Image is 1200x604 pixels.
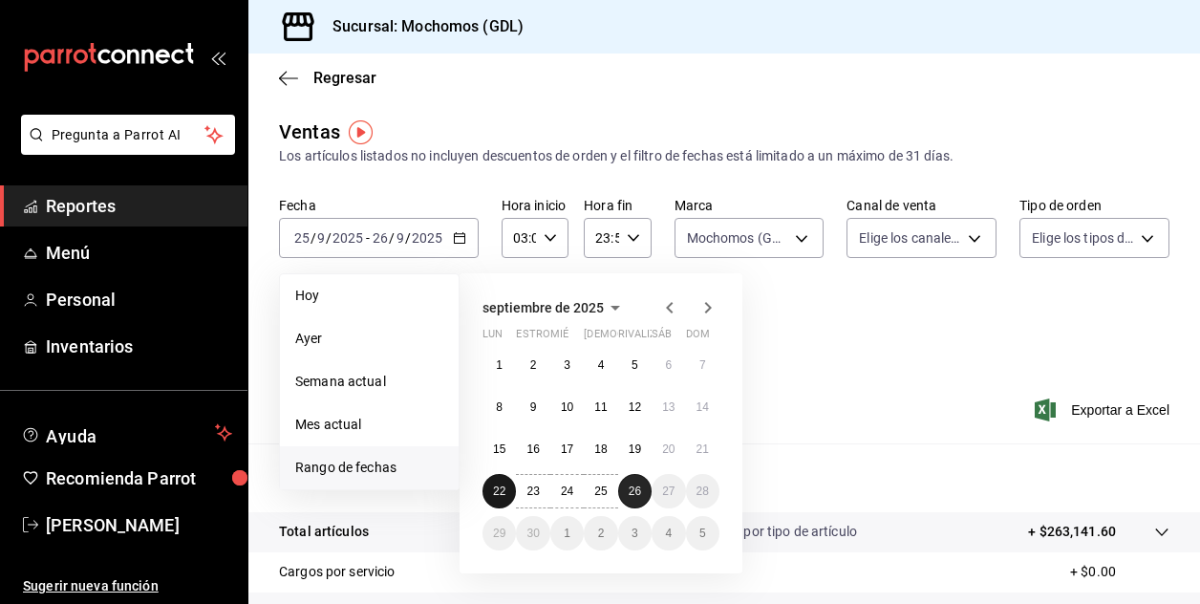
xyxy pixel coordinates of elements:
[584,516,617,550] button: 2 de octubre de 2025
[482,474,516,508] button: 22 de septiembre de 2025
[1032,228,1134,248] span: Elige los tipos de orden
[482,516,516,550] button: 29 de septiembre de 2025
[686,390,719,424] button: 14 de septiembre de 2025
[23,578,159,593] font: Sugerir nueva función
[561,400,573,414] abbr: 10 de septiembre de 2025
[372,230,389,246] input: --
[859,228,961,248] span: Elige los canales de venta
[279,522,369,542] p: Total artículos
[564,527,570,540] abbr: 1 de octubre de 2025
[496,358,503,372] abbr: 1 de septiembre de 2025
[295,415,443,435] span: Mes actual
[279,562,396,582] p: Cargos por servicio
[584,199,651,212] label: Hora fin
[594,485,607,498] abbr: 25 de septiembre de 2025
[482,300,604,315] span: septiembre de 2025
[46,290,116,310] font: Personal
[687,228,789,248] span: Mochomos (GDL)
[686,516,719,550] button: 5 de octubre de 2025
[652,328,672,348] abbr: sábado
[46,336,133,356] font: Inventarios
[530,400,537,414] abbr: 9 de septiembre de 2025
[516,328,576,348] abbr: martes
[526,442,539,456] abbr: 16 de septiembre de 2025
[550,328,568,348] abbr: miércoles
[313,69,376,87] span: Regresar
[594,442,607,456] abbr: 18 de septiembre de 2025
[686,474,719,508] button: 28 de septiembre de 2025
[279,69,376,87] button: Regresar
[1019,199,1169,212] label: Tipo de orden
[686,328,710,348] abbr: domingo
[349,120,373,144] img: Marcador de información sobre herramientas
[502,199,568,212] label: Hora inicio
[493,485,505,498] abbr: 22 de septiembre de 2025
[652,474,685,508] button: 27 de septiembre de 2025
[496,400,503,414] abbr: 8 de septiembre de 2025
[482,296,627,319] button: septiembre de 2025
[594,400,607,414] abbr: 11 de septiembre de 2025
[618,390,652,424] button: 12 de septiembre de 2025
[629,442,641,456] abbr: 19 de septiembre de 2025
[293,230,311,246] input: --
[652,348,685,382] button: 6 de septiembre de 2025
[662,400,675,414] abbr: 13 de septiembre de 2025
[696,442,709,456] abbr: 21 de septiembre de 2025
[516,348,549,382] button: 2 de septiembre de 2025
[652,432,685,466] button: 20 de septiembre de 2025
[46,243,91,263] font: Menú
[618,432,652,466] button: 19 de septiembre de 2025
[618,348,652,382] button: 5 de septiembre de 2025
[618,328,671,348] abbr: viernes
[561,442,573,456] abbr: 17 de septiembre de 2025
[598,527,605,540] abbr: 2 de octubre de 2025
[482,432,516,466] button: 15 de septiembre de 2025
[665,527,672,540] abbr: 4 de octubre de 2025
[21,115,235,155] button: Pregunta a Parrot AI
[550,516,584,550] button: 1 de octubre de 2025
[516,390,549,424] button: 9 de septiembre de 2025
[295,372,443,392] span: Semana actual
[482,390,516,424] button: 8 de septiembre de 2025
[584,348,617,382] button: 4 de septiembre de 2025
[696,400,709,414] abbr: 14 de septiembre de 2025
[675,199,825,212] label: Marca
[632,358,638,372] abbr: 5 de septiembre de 2025
[366,230,370,246] span: -
[550,348,584,382] button: 3 de septiembre de 2025
[699,358,706,372] abbr: 7 de septiembre de 2025
[1039,399,1169,421] button: Exportar a Excel
[686,432,719,466] button: 21 de septiembre de 2025
[516,432,549,466] button: 16 de septiembre de 2025
[482,348,516,382] button: 1 de septiembre de 2025
[652,390,685,424] button: 13 de septiembre de 2025
[482,328,503,348] abbr: lunes
[295,329,443,349] span: Ayer
[665,358,672,372] abbr: 6 de septiembre de 2025
[389,230,395,246] span: /
[526,485,539,498] abbr: 23 de septiembre de 2025
[696,485,709,498] abbr: 28 de septiembre de 2025
[46,421,207,444] span: Ayuda
[13,139,235,159] a: Pregunta a Parrot AI
[662,485,675,498] abbr: 27 de septiembre de 2025
[316,230,326,246] input: --
[46,468,196,488] font: Recomienda Parrot
[550,390,584,424] button: 10 de septiembre de 2025
[584,474,617,508] button: 25 de septiembre de 2025
[326,230,332,246] span: /
[1028,522,1116,542] p: + $263,141.60
[699,527,706,540] abbr: 5 de octubre de 2025
[52,125,205,145] span: Pregunta a Parrot AI
[584,328,696,348] abbr: jueves
[210,50,225,65] button: open_drawer_menu
[686,348,719,382] button: 7 de septiembre de 2025
[396,230,405,246] input: --
[332,230,364,246] input: ----
[1071,402,1169,418] font: Exportar a Excel
[550,432,584,466] button: 17 de septiembre de 2025
[295,286,443,306] span: Hoy
[279,199,479,212] label: Fecha
[662,442,675,456] abbr: 20 de septiembre de 2025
